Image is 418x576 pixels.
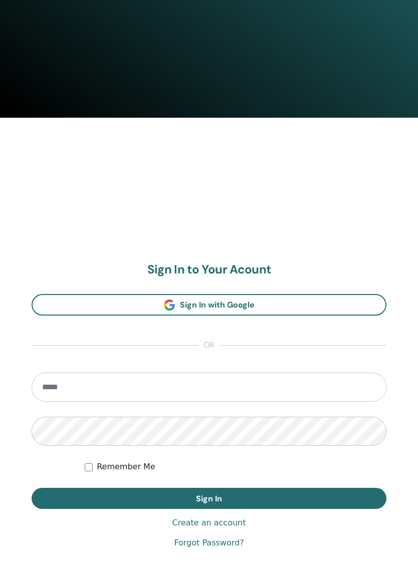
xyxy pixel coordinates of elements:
label: Remember Me [97,461,155,473]
a: Forgot Password? [174,537,244,549]
a: Create an account [172,517,246,529]
div: Keep me authenticated indefinitely or until I manually logout [85,461,386,473]
h2: Sign In to Your Acount [32,262,386,277]
span: Sign In with Google [180,300,255,310]
a: Sign In with Google [32,294,386,316]
button: Sign In [32,488,386,509]
span: or [198,340,220,352]
span: Sign In [196,493,222,504]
